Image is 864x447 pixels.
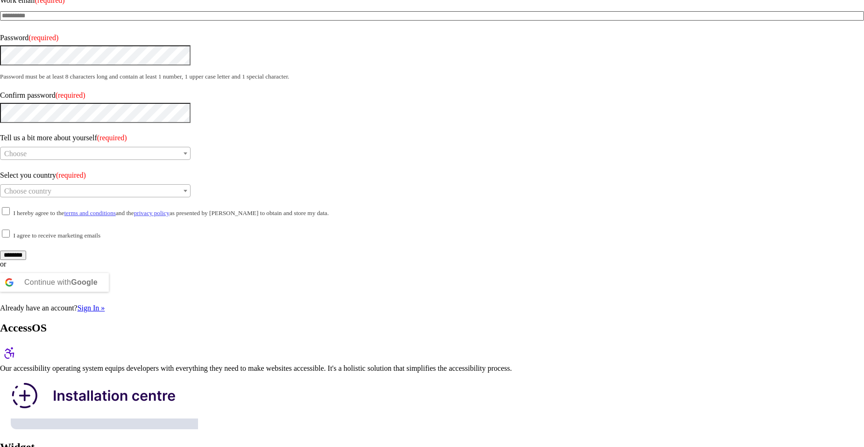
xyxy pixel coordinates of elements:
[64,209,116,216] a: terms and conditions
[2,207,10,215] input: I hereby agree to theterms and conditionsand theprivacy policyas presented by [PERSON_NAME] to ob...
[28,34,58,42] span: (required)
[24,273,98,292] div: Continue with
[78,304,105,312] a: Sign In »
[2,230,10,238] input: I agree to receive marketing emails
[56,171,86,179] span: (required)
[134,209,170,216] a: privacy policy
[4,150,27,158] span: Choose
[13,209,329,216] small: I hereby agree to the and the as presented by [PERSON_NAME] to obtain and store my data.
[97,134,127,142] span: (required)
[71,278,98,286] b: Google
[56,91,85,99] span: (required)
[13,232,100,239] small: I agree to receive marketing emails
[4,187,51,195] span: Choose country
